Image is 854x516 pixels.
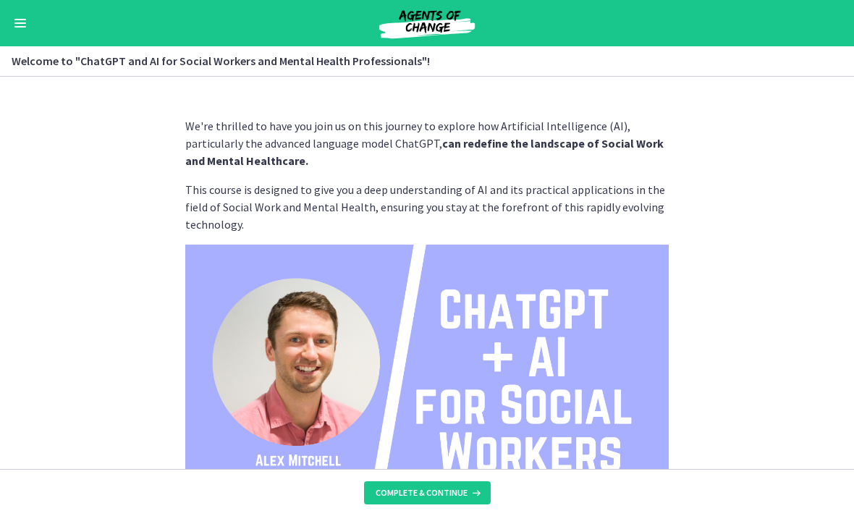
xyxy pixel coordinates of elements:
p: This course is designed to give you a deep understanding of AI and its practical applications in ... [185,181,669,233]
span: Complete & continue [376,487,468,499]
h3: Welcome to "ChatGPT and AI for Social Workers and Mental Health Professionals"! [12,52,825,69]
button: Enable menu [12,14,29,32]
p: We're thrilled to have you join us on this journey to explore how Artificial Intelligence (AI), p... [185,117,669,169]
img: Agents of Change [340,6,514,41]
button: Complete & continue [364,481,491,504]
